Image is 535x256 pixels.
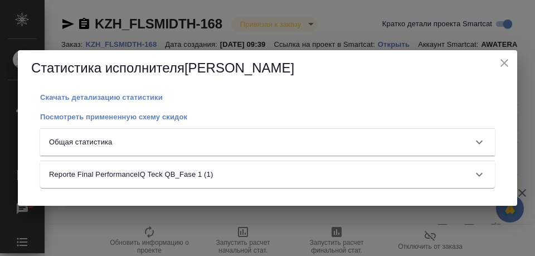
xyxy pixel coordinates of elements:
p: Посмотреть примененную схему скидок [40,113,187,121]
button: close [496,55,513,71]
a: Посмотреть примененную схему скидок [40,112,187,121]
div: Reporte Final PerformanceIQ Teck QB_Fase 1 (1) [40,161,495,188]
p: Скачать детализацию статистики [40,93,163,102]
h5: Статистика исполнителя [PERSON_NAME] [31,59,504,77]
p: Общая статистика [49,137,112,148]
div: Общая статистика [40,129,495,156]
p: Reporte Final PerformanceIQ Teck QB_Fase 1 (1) [49,169,213,180]
button: Скачать детализацию статистики [40,92,163,103]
